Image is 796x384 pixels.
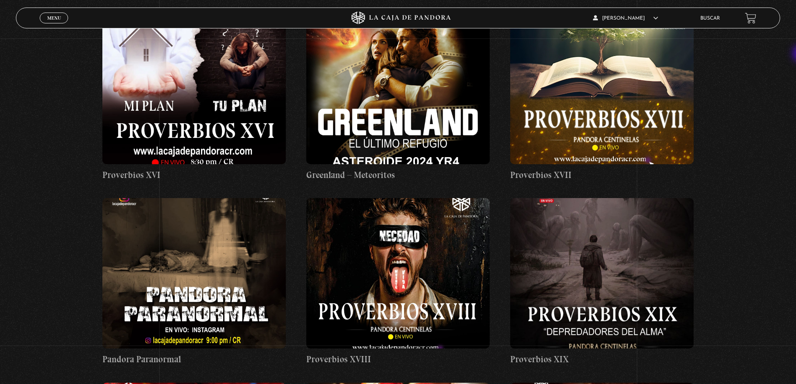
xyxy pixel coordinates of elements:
span: Menu [47,15,61,20]
a: Proverbios XVIII [306,198,490,366]
a: Greenland – Meteoritos [306,14,490,182]
h4: Pandora Paranormal [102,353,286,366]
a: View your shopping cart [745,13,756,24]
a: Proverbios XIX [510,198,694,366]
h4: Proverbios XIX [510,353,694,366]
a: Proverbios XVII [510,14,694,182]
h4: Proverbios XVIII [306,353,490,366]
span: [PERSON_NAME] [593,16,658,21]
a: Proverbios XVI [102,14,286,182]
a: Buscar [700,16,720,21]
a: Pandora Paranormal [102,198,286,366]
h4: Proverbios XVI [102,168,286,182]
span: Cerrar [44,23,64,28]
h4: Greenland – Meteoritos [306,168,490,182]
h4: Proverbios XVII [510,168,694,182]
